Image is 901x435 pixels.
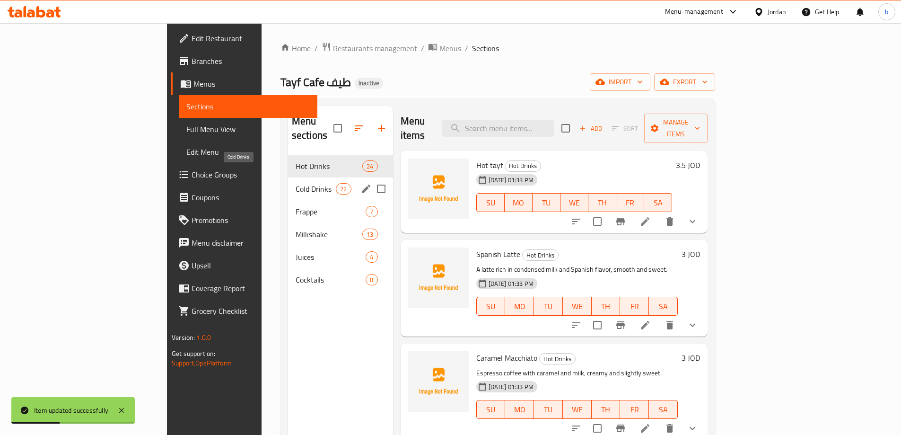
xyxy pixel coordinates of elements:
[322,42,417,54] a: Restaurants management
[363,162,377,171] span: 24
[653,300,674,313] span: SA
[597,76,643,88] span: import
[296,206,366,217] span: Frappe
[540,354,575,364] span: Hot Drinks
[171,186,317,209] a: Coupons
[192,33,310,44] span: Edit Restaurant
[296,274,366,285] span: Cocktails
[192,192,310,203] span: Coupons
[186,146,310,158] span: Edit Menu
[336,183,351,195] div: items
[442,120,554,137] input: search
[171,50,317,72] a: Branches
[538,300,559,313] span: TU
[567,300,588,313] span: WE
[476,193,505,212] button: SU
[333,43,417,54] span: Restaurants management
[639,320,651,331] a: Edit menu item
[609,210,632,233] button: Branch-specific-item
[590,73,650,91] button: import
[362,160,377,172] div: items
[565,314,587,337] button: sort-choices
[34,405,108,416] div: Item updated successfully
[687,216,698,227] svg: Show Choices
[280,42,715,54] nav: breadcrumb
[179,118,317,141] a: Full Menu View
[578,123,604,134] span: Add
[296,160,362,172] span: Hot Drinks
[288,178,393,200] div: Cold Drinks22edit
[296,229,362,240] div: Milkshake
[639,216,651,227] a: Edit menu item
[505,400,534,419] button: MO
[592,196,612,210] span: TH
[172,347,215,360] span: Get support on:
[192,55,310,67] span: Branches
[172,331,195,344] span: Version:
[652,116,700,140] span: Manage items
[505,160,541,171] span: Hot Drinks
[620,297,649,316] button: FR
[476,367,678,379] p: Espresso coffee with caramel and milk, creamy and slightly sweet.
[592,400,621,419] button: TH
[587,315,607,335] span: Select to update
[533,193,560,212] button: TU
[288,246,393,268] div: Juices4
[768,7,786,17] div: Jordan
[654,73,715,91] button: export
[522,249,559,261] div: Hot Drinks
[653,403,674,417] span: SA
[476,400,506,419] button: SU
[885,7,888,17] span: b
[296,251,366,263] span: Juices
[476,158,503,172] span: Hot tayf
[509,403,530,417] span: MO
[687,320,698,331] svg: Show Choices
[658,210,681,233] button: delete
[355,78,383,89] div: Inactive
[408,351,469,412] img: Caramel Macchiato
[682,248,700,261] h6: 3 JOD
[288,151,393,295] nav: Menu sections
[644,193,672,212] button: SA
[366,207,377,216] span: 7
[620,400,649,419] button: FR
[485,176,537,185] span: [DATE] 01:33 PM
[565,210,587,233] button: sort-choices
[171,27,317,50] a: Edit Restaurant
[363,230,377,239] span: 13
[624,403,645,417] span: FR
[476,297,506,316] button: SU
[476,247,520,261] span: Spanish Latte
[439,43,461,54] span: Menus
[536,196,557,210] span: TU
[366,275,377,284] span: 8
[534,400,563,419] button: TU
[665,6,723,18] div: Menu-management
[186,101,310,112] span: Sections
[280,71,351,93] span: Tayf Cafe طيف
[560,193,588,212] button: WE
[476,351,537,365] span: Caramel Macchiato
[639,423,651,434] a: Edit menu item
[472,43,499,54] span: Sections
[288,268,393,291] div: Cocktails8
[192,237,310,249] span: Menu disclaimer
[401,114,431,142] h2: Menu items
[428,42,461,54] a: Menus
[616,193,644,212] button: FR
[648,196,668,210] span: SA
[687,423,698,434] svg: Show Choices
[595,300,617,313] span: TH
[296,183,336,195] span: Cold Drinks
[649,297,678,316] button: SA
[179,141,317,163] a: Edit Menu
[171,72,317,95] a: Menus
[556,118,576,138] span: Select section
[649,400,678,419] button: SA
[485,279,537,288] span: [DATE] 01:33 PM
[328,118,348,138] span: Select all sections
[564,196,585,210] span: WE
